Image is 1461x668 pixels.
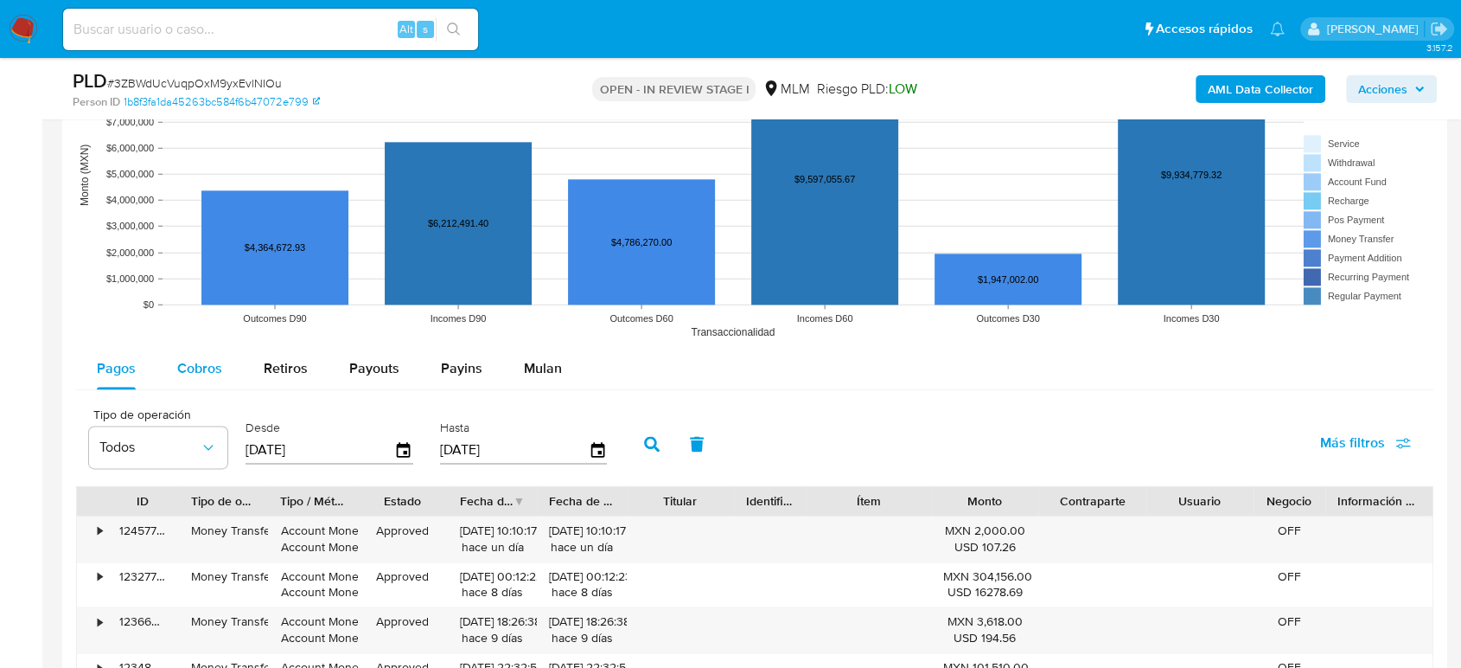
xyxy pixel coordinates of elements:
[73,94,120,110] b: Person ID
[762,80,809,99] div: MLM
[888,79,916,99] span: LOW
[124,94,320,110] a: 1b8f3fa1da45263bc584f6b47072e799
[1326,21,1424,37] p: diego.gardunorosas@mercadolibre.com.mx
[399,21,413,37] span: Alt
[423,21,428,37] span: s
[1208,75,1313,103] b: AML Data Collector
[816,80,916,99] span: Riesgo PLD:
[1426,41,1452,55] span: 3.157.2
[1358,75,1407,103] span: Acciones
[592,77,756,101] p: OPEN - IN REVIEW STAGE I
[436,17,471,42] button: search-icon
[107,74,282,92] span: # 3ZBWdUcVuqpOxM9yxEvlNIOu
[1270,22,1285,36] a: Notificaciones
[1430,20,1448,38] a: Salir
[1346,75,1437,103] button: Acciones
[73,67,107,94] b: PLD
[1156,20,1253,38] span: Accesos rápidos
[63,18,478,41] input: Buscar usuario o caso...
[1196,75,1325,103] button: AML Data Collector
